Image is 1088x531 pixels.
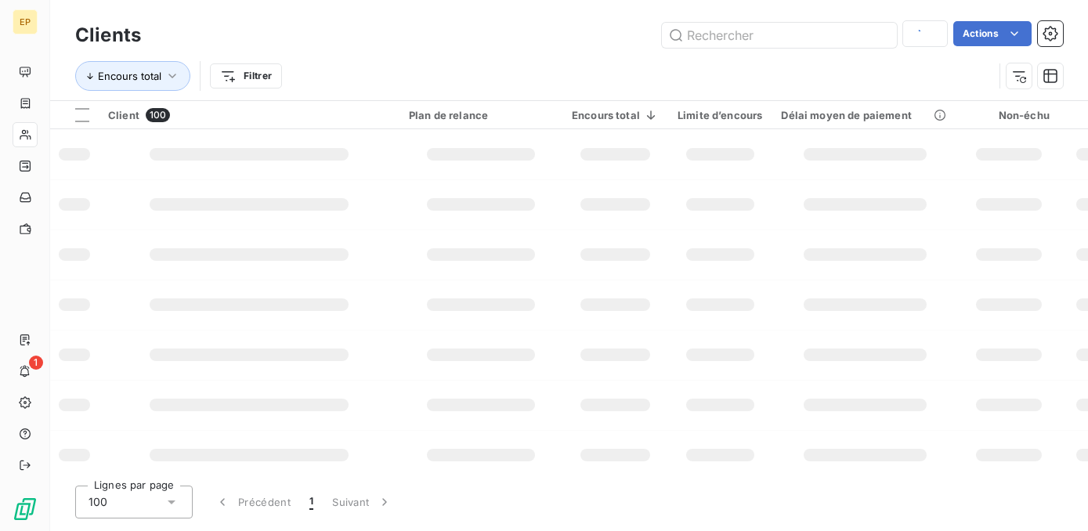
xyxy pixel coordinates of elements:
[98,70,161,82] span: Encours total
[678,109,762,121] div: Limite d’encours
[781,109,949,121] div: Délai moyen de paiement
[572,109,659,121] div: Encours total
[300,486,323,518] button: 1
[75,21,141,49] h3: Clients
[205,486,300,518] button: Précédent
[210,63,282,88] button: Filtrer
[953,21,1032,46] button: Actions
[968,109,1050,121] div: Non-échu
[75,61,190,91] button: Encours total
[662,23,897,48] input: Rechercher
[146,108,170,122] span: 100
[409,109,553,121] div: Plan de relance
[13,9,38,34] div: EP
[309,494,313,510] span: 1
[29,356,43,370] span: 1
[108,109,139,121] span: Client
[13,497,38,522] img: Logo LeanPay
[89,494,107,510] span: 100
[323,486,402,518] button: Suivant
